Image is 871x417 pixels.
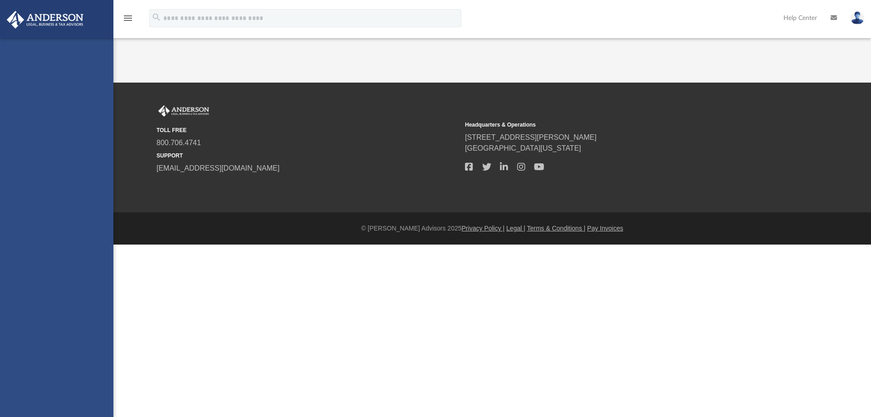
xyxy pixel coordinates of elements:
div: © [PERSON_NAME] Advisors 2025 [113,224,871,233]
img: Anderson Advisors Platinum Portal [157,105,211,117]
a: [GEOGRAPHIC_DATA][US_STATE] [465,144,581,152]
small: SUPPORT [157,152,459,160]
img: Anderson Advisors Platinum Portal [4,11,86,29]
img: User Pic [851,11,864,25]
a: Privacy Policy | [462,225,505,232]
a: menu [122,17,133,24]
a: Legal | [506,225,525,232]
a: [EMAIL_ADDRESS][DOMAIN_NAME] [157,164,279,172]
small: TOLL FREE [157,126,459,134]
a: 800.706.4741 [157,139,201,147]
i: menu [122,13,133,24]
a: [STREET_ADDRESS][PERSON_NAME] [465,133,597,141]
small: Headquarters & Operations [465,121,767,129]
a: Terms & Conditions | [527,225,586,232]
a: Pay Invoices [587,225,623,232]
i: search [152,12,161,22]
